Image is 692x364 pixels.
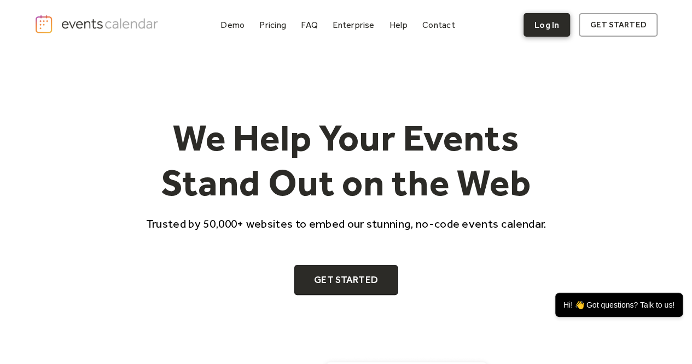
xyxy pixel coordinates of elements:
a: Log In [524,13,570,37]
a: Pricing [255,18,290,32]
a: home [34,14,161,34]
a: FAQ [296,18,322,32]
a: Help [385,18,412,32]
div: Demo [220,22,245,28]
p: Trusted by 50,000+ websites to embed our stunning, no-code events calendar. [136,216,556,232]
div: Contact [422,22,455,28]
h1: We Help Your Events Stand Out on the Web [136,115,556,205]
a: Contact [418,18,460,32]
div: Enterprise [333,22,374,28]
div: Help [389,22,408,28]
a: Enterprise [328,18,379,32]
a: Get Started [294,265,398,296]
div: Pricing [259,22,286,28]
a: get started [579,13,657,37]
div: FAQ [301,22,318,28]
a: Demo [216,18,249,32]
